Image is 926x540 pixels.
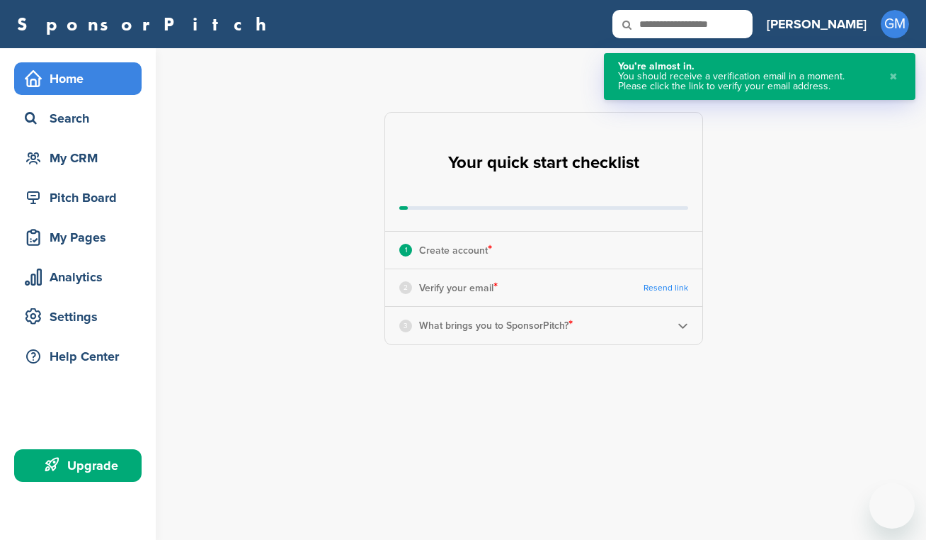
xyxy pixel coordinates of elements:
[419,316,573,334] p: What brings you to SponsorPitch?
[21,264,142,290] div: Analytics
[21,453,142,478] div: Upgrade
[21,185,142,210] div: Pitch Board
[767,14,867,34] h3: [PERSON_NAME]
[419,241,492,259] p: Create account
[21,106,142,131] div: Search
[14,181,142,214] a: Pitch Board
[399,281,412,294] div: 2
[448,147,639,179] h2: Your quick start checklist
[21,66,142,91] div: Home
[14,102,142,135] a: Search
[17,15,275,33] a: SponsorPitch
[14,221,142,254] a: My Pages
[21,145,142,171] div: My CRM
[14,142,142,174] a: My CRM
[618,72,875,91] div: You should receive a verification email in a moment. Please click the link to verify your email a...
[419,279,498,297] p: Verify your email
[21,225,142,250] div: My Pages
[881,10,909,38] span: GM
[14,300,142,333] a: Settings
[14,449,142,482] a: Upgrade
[14,261,142,293] a: Analytics
[21,304,142,330] div: Settings
[399,244,412,257] div: 1
[644,283,688,293] a: Resend link
[21,344,142,369] div: Help Center
[767,9,867,40] a: [PERSON_NAME]
[14,340,142,373] a: Help Center
[14,62,142,95] a: Home
[678,320,688,331] img: Checklist arrow 2
[869,483,915,529] iframe: Button to launch messaging window
[886,62,901,91] button: Close
[399,320,412,332] div: 3
[618,62,875,72] div: You’re almost in.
